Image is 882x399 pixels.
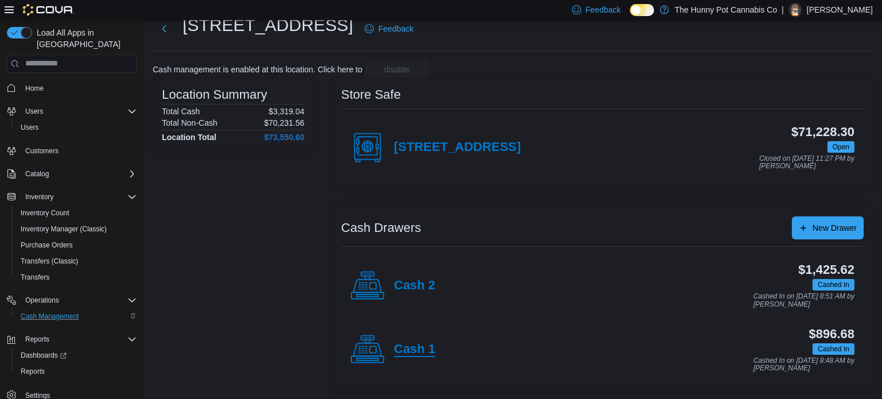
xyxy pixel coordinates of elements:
span: Operations [21,293,137,307]
button: Reports [2,331,141,347]
span: Inventory Manager (Classic) [21,224,107,234]
h3: Cash Drawers [341,221,421,235]
button: Transfers (Classic) [11,253,141,269]
p: Cash management is enabled at this location. Click here to [153,65,362,74]
p: $70,231.56 [264,118,304,127]
span: Inventory Count [16,206,137,220]
button: Next [153,17,176,40]
span: Transfers (Classic) [16,254,137,268]
h1: [STREET_ADDRESS] [183,14,353,37]
span: Cashed In [818,280,849,290]
button: Home [2,80,141,96]
button: Inventory [21,190,58,204]
span: Users [16,121,137,134]
button: Catalog [2,166,141,182]
span: Load All Apps in [GEOGRAPHIC_DATA] [32,27,137,50]
h3: Location Summary [162,88,267,102]
button: Inventory Manager (Classic) [11,221,141,237]
a: Inventory Count [16,206,74,220]
span: Purchase Orders [16,238,137,252]
input: Dark Mode [630,4,654,16]
p: $3,319.04 [269,107,304,116]
h4: Cash 2 [394,278,435,293]
span: Inventory Manager (Classic) [16,222,137,236]
span: Open [827,141,854,153]
span: Dashboards [16,348,137,362]
span: Cashed In [813,343,854,355]
span: Reports [21,332,137,346]
p: Closed on [DATE] 11:27 PM by [PERSON_NAME] [759,155,854,171]
a: Transfers [16,270,54,284]
button: Users [11,119,141,135]
a: Reports [16,365,49,378]
span: Inventory [21,190,137,204]
p: | [782,3,784,17]
button: Reports [11,363,141,379]
h6: Total Non-Cash [162,118,218,127]
span: Users [21,123,38,132]
button: New Drawer [792,216,864,239]
h3: Store Safe [341,88,401,102]
h3: $896.68 [809,327,854,341]
span: Reports [21,367,45,376]
span: Cashed In [813,279,854,290]
span: Open [833,142,849,152]
a: Inventory Manager (Classic) [16,222,111,236]
span: Cash Management [21,312,79,321]
button: Operations [2,292,141,308]
span: Customers [21,144,137,158]
a: Home [21,82,48,95]
button: Transfers [11,269,141,285]
span: Home [25,84,44,93]
span: Customers [25,146,59,156]
span: Transfers (Classic) [21,257,78,266]
span: Home [21,81,137,95]
button: Users [2,103,141,119]
img: Cova [23,4,74,16]
span: Inventory [25,192,53,202]
a: Customers [21,144,63,158]
p: The Hunny Pot Cannabis Co [675,3,777,17]
span: Catalog [25,169,49,179]
span: New Drawer [813,222,857,234]
span: Transfers [16,270,137,284]
a: Purchase Orders [16,238,78,252]
div: Abu Dauda [788,3,802,17]
a: Dashboards [16,348,71,362]
span: Cashed In [818,344,849,354]
h4: Location Total [162,133,216,142]
button: Catalog [21,167,53,181]
h3: $1,425.62 [798,263,854,277]
h6: Total Cash [162,107,200,116]
button: Purchase Orders [11,237,141,253]
span: Inventory Count [21,208,69,218]
button: Cash Management [11,308,141,324]
a: Transfers (Classic) [16,254,83,268]
h4: Cash 1 [394,342,435,357]
h3: $71,228.30 [791,125,854,139]
span: Reports [25,335,49,344]
button: Inventory [2,189,141,205]
p: Cashed In on [DATE] 8:48 AM by [PERSON_NAME] [753,357,854,373]
button: Reports [21,332,54,346]
a: Dashboards [11,347,141,363]
a: Users [16,121,43,134]
span: Purchase Orders [21,241,73,250]
button: disable [365,60,429,79]
span: Dashboards [21,351,67,360]
p: [PERSON_NAME] [807,3,873,17]
span: Feedback [586,4,621,16]
a: Cash Management [16,309,83,323]
span: disable [384,64,409,75]
p: Cashed In on [DATE] 8:51 AM by [PERSON_NAME] [753,293,854,308]
span: Operations [25,296,59,305]
span: Feedback [378,23,413,34]
button: Inventory Count [11,205,141,221]
button: Operations [21,293,64,307]
button: Customers [2,142,141,159]
span: Dark Mode [630,16,630,17]
span: Users [21,104,137,118]
h4: [STREET_ADDRESS] [394,140,521,155]
span: Reports [16,365,137,378]
a: Feedback [360,17,418,40]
